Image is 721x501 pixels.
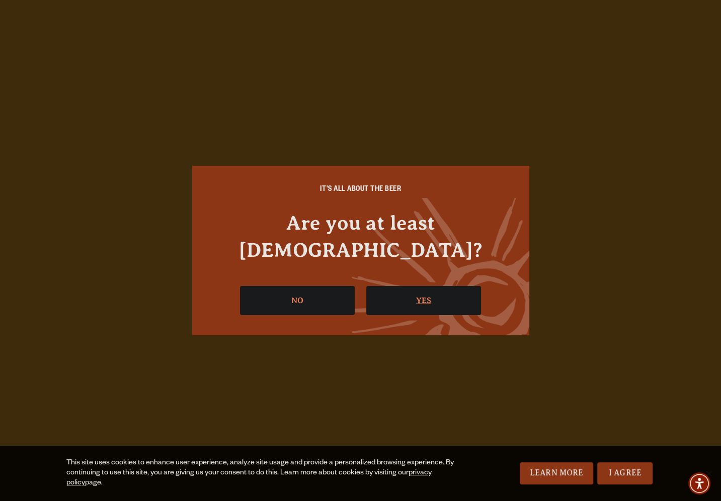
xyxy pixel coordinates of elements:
[66,458,469,488] div: This site uses cookies to enhance user experience, analyze site usage and provide a personalized ...
[366,286,481,315] a: Confirm I'm 21 or older
[212,186,509,195] h6: IT'S ALL ABOUT THE BEER
[688,472,710,494] div: Accessibility Menu
[240,286,355,315] a: No
[212,210,509,263] h4: Are you at least [DEMOGRAPHIC_DATA]?
[66,469,432,487] a: privacy policy
[597,462,653,484] a: I Agree
[520,462,594,484] a: Learn More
